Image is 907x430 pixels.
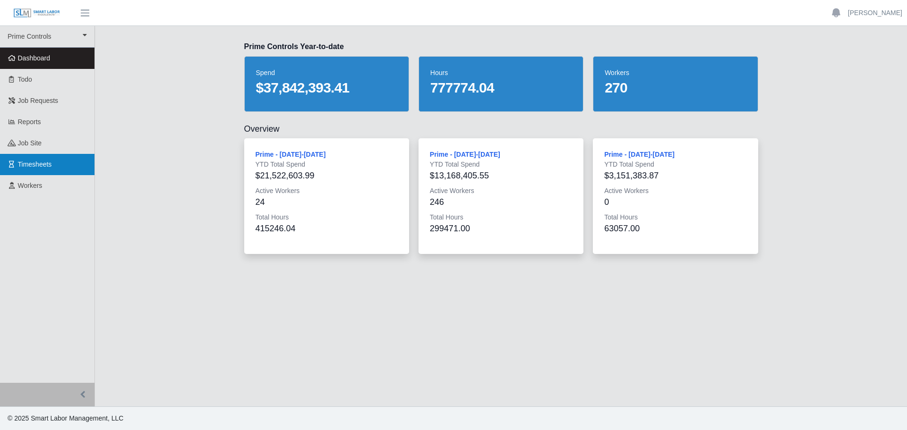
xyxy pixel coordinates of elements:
[18,97,59,104] span: Job Requests
[256,212,398,222] dt: Total Hours
[430,212,572,222] dt: Total Hours
[604,195,746,209] div: 0
[18,160,52,168] span: Timesheets
[848,8,902,18] a: [PERSON_NAME]
[8,414,123,422] span: © 2025 Smart Labor Management, LLC
[18,139,42,147] span: job site
[244,123,758,135] h2: Overview
[604,151,675,158] a: Prime - [DATE]-[DATE]
[13,8,60,18] img: SLM Logo
[18,54,51,62] span: Dashboard
[430,169,572,182] div: $13,168,405.55
[604,169,746,182] div: $3,151,383.87
[256,195,398,209] div: 24
[605,79,746,96] dd: 270
[430,195,572,209] div: 246
[430,186,572,195] dt: Active Workers
[18,182,43,189] span: Workers
[18,76,32,83] span: Todo
[430,160,572,169] dt: YTD Total Spend
[430,79,572,96] dd: 777774.04
[604,160,746,169] dt: YTD Total Spend
[604,186,746,195] dt: Active Workers
[256,68,397,77] dt: spend
[18,118,41,126] span: Reports
[256,186,398,195] dt: Active Workers
[430,151,500,158] a: Prime - [DATE]-[DATE]
[256,79,397,96] dd: $37,842,393.41
[256,222,398,235] div: 415246.04
[256,151,326,158] a: Prime - [DATE]-[DATE]
[604,212,746,222] dt: Total Hours
[256,160,398,169] dt: YTD Total Spend
[430,222,572,235] div: 299471.00
[244,41,758,52] h3: Prime Controls Year-to-date
[604,222,746,235] div: 63057.00
[605,68,746,77] dt: workers
[256,169,398,182] div: $21,522,603.99
[430,68,572,77] dt: hours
